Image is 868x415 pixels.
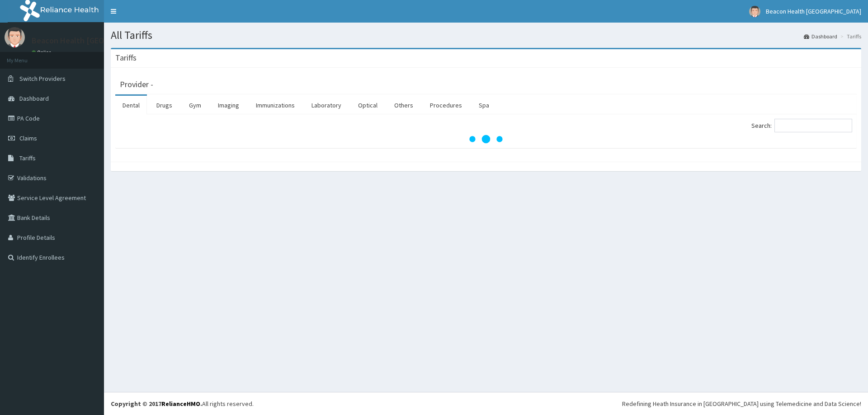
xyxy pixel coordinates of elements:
[804,33,837,40] a: Dashboard
[115,96,147,115] a: Dental
[304,96,349,115] a: Laboratory
[111,400,202,408] strong: Copyright © 2017 .
[104,392,868,415] footer: All rights reserved.
[766,7,861,15] span: Beacon Health [GEOGRAPHIC_DATA]
[19,134,37,142] span: Claims
[19,75,66,83] span: Switch Providers
[182,96,208,115] a: Gym
[111,29,861,41] h1: All Tariffs
[749,6,760,17] img: User Image
[249,96,302,115] a: Immunizations
[468,121,504,157] svg: audio-loading
[774,119,852,132] input: Search:
[5,27,25,47] img: User Image
[351,96,385,115] a: Optical
[32,49,53,56] a: Online
[387,96,420,115] a: Others
[161,400,200,408] a: RelianceHMO
[149,96,179,115] a: Drugs
[211,96,246,115] a: Imaging
[423,96,469,115] a: Procedures
[19,154,36,162] span: Tariffs
[120,80,153,89] h3: Provider -
[472,96,496,115] a: Spa
[32,37,161,45] p: Beacon Health [GEOGRAPHIC_DATA]
[115,54,137,62] h3: Tariffs
[622,399,861,408] div: Redefining Heath Insurance in [GEOGRAPHIC_DATA] using Telemedicine and Data Science!
[19,94,49,103] span: Dashboard
[838,33,861,40] li: Tariffs
[751,119,852,132] label: Search:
